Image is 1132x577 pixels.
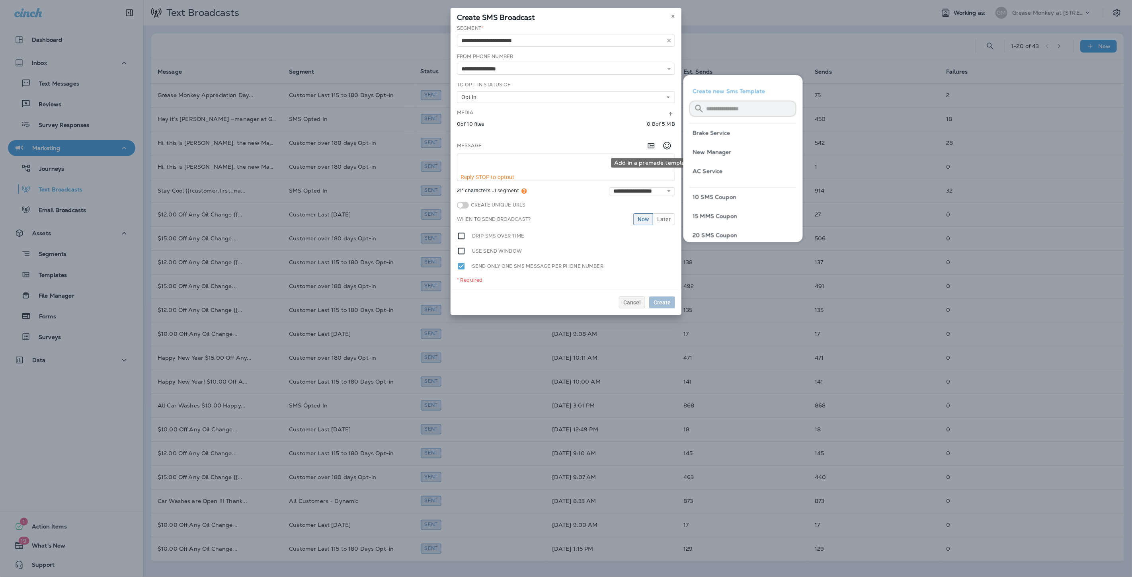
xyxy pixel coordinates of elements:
[633,213,653,225] button: Now
[461,94,480,101] span: Opt In
[653,213,675,225] button: Later
[472,262,603,271] label: Send only one SMS message per phone number
[643,138,659,154] button: Add in a premade template
[457,53,513,60] label: From Phone Number
[472,232,525,240] label: Drip SMS over time
[457,121,484,127] p: 0 of 10 files
[457,277,675,283] div: * Required
[657,216,671,222] span: Later
[690,82,796,101] button: Create new Sms Template
[654,300,671,305] span: Create
[472,247,522,255] label: Use send window
[457,187,527,195] span: 21* characters =
[494,187,519,194] span: 1 segment
[647,121,675,127] p: 0 B of 5 MB
[659,138,675,154] button: Select an emoji
[690,162,796,181] button: AC Service
[451,8,681,25] div: Create SMS Broadcast
[690,123,796,142] button: Brake Service
[690,187,796,207] button: 10 SMS Coupon
[690,142,796,162] button: New Manager
[457,25,483,31] label: Segment
[611,158,694,168] div: Add in a premade template
[457,142,482,149] label: Message
[623,300,641,305] span: Cancel
[457,82,511,88] label: To Opt-In Status of
[690,207,796,226] button: 15 MMS Coupon
[457,109,474,116] label: Media
[457,216,531,222] label: When to send broadcast?
[469,202,526,208] label: Create Unique URLs
[619,296,645,308] button: Cancel
[461,174,515,180] span: Reply STOP to optout
[649,296,675,308] button: Create
[457,91,675,103] button: Opt In
[690,226,796,245] button: 20 SMS Coupon
[638,216,649,222] span: Now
